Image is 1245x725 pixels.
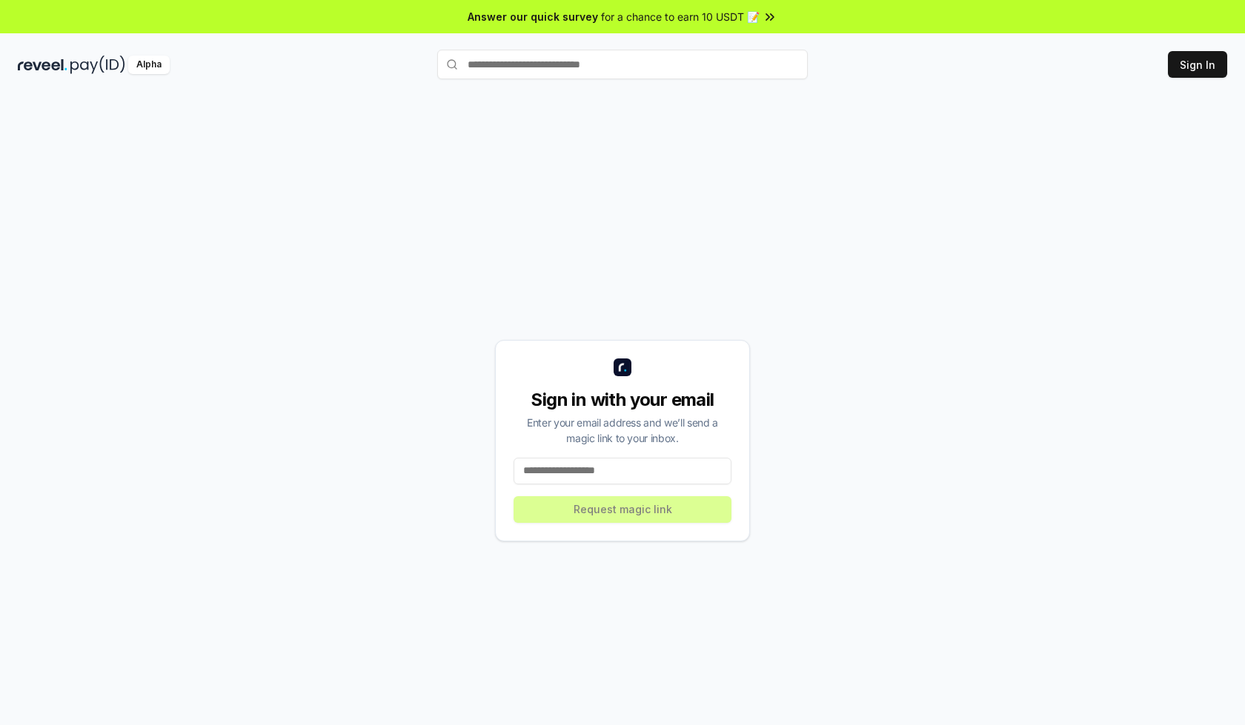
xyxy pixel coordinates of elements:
[514,388,731,412] div: Sign in with your email
[601,9,760,24] span: for a chance to earn 10 USDT 📝
[70,56,125,74] img: pay_id
[468,9,598,24] span: Answer our quick survey
[614,358,631,376] img: logo_small
[1168,51,1227,78] button: Sign In
[514,415,731,446] div: Enter your email address and we’ll send a magic link to your inbox.
[128,56,170,74] div: Alpha
[18,56,67,74] img: reveel_dark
